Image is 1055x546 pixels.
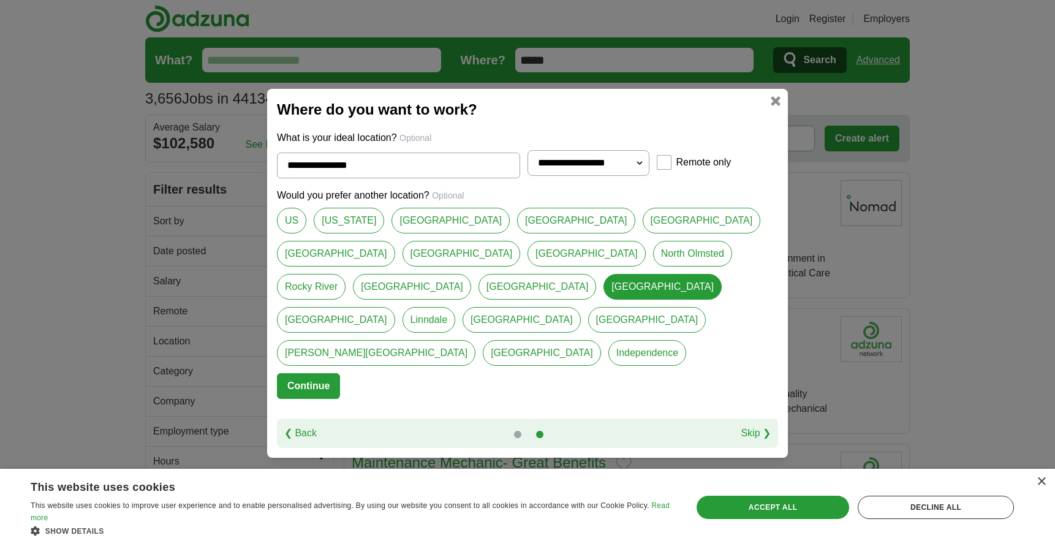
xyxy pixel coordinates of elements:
[31,476,642,495] div: This website uses cookies
[643,208,761,233] a: [GEOGRAPHIC_DATA]
[314,208,384,233] a: [US_STATE]
[676,155,732,170] label: Remote only
[653,241,732,267] a: North Olmsted
[31,501,649,510] span: This website uses cookies to improve user experience and to enable personalised advertising. By u...
[403,241,521,267] a: [GEOGRAPHIC_DATA]
[45,527,104,536] span: Show details
[463,307,581,333] a: [GEOGRAPHIC_DATA]
[603,274,722,300] a: [GEOGRAPHIC_DATA]
[277,340,475,366] a: [PERSON_NAME][GEOGRAPHIC_DATA]
[277,241,395,267] a: [GEOGRAPHIC_DATA]
[432,191,464,200] span: Optional
[277,188,778,203] p: Would you prefer another location?
[31,525,673,537] div: Show details
[277,373,340,399] button: Continue
[391,208,510,233] a: [GEOGRAPHIC_DATA]
[588,307,706,333] a: [GEOGRAPHIC_DATA]
[858,496,1014,519] div: Decline all
[277,99,778,121] h2: Where do you want to work?
[284,426,317,441] a: ❮ Back
[277,131,778,145] p: What is your ideal location?
[741,426,771,441] a: Skip ❯
[399,133,431,143] span: Optional
[478,274,597,300] a: [GEOGRAPHIC_DATA]
[353,274,471,300] a: [GEOGRAPHIC_DATA]
[517,208,635,233] a: [GEOGRAPHIC_DATA]
[403,307,456,333] a: Linndale
[277,274,346,300] a: Rocky River
[277,307,395,333] a: [GEOGRAPHIC_DATA]
[483,340,601,366] a: [GEOGRAPHIC_DATA]
[527,241,646,267] a: [GEOGRAPHIC_DATA]
[277,208,306,233] a: US
[608,340,686,366] a: Independence
[1037,477,1046,487] div: Close
[697,496,849,519] div: Accept all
